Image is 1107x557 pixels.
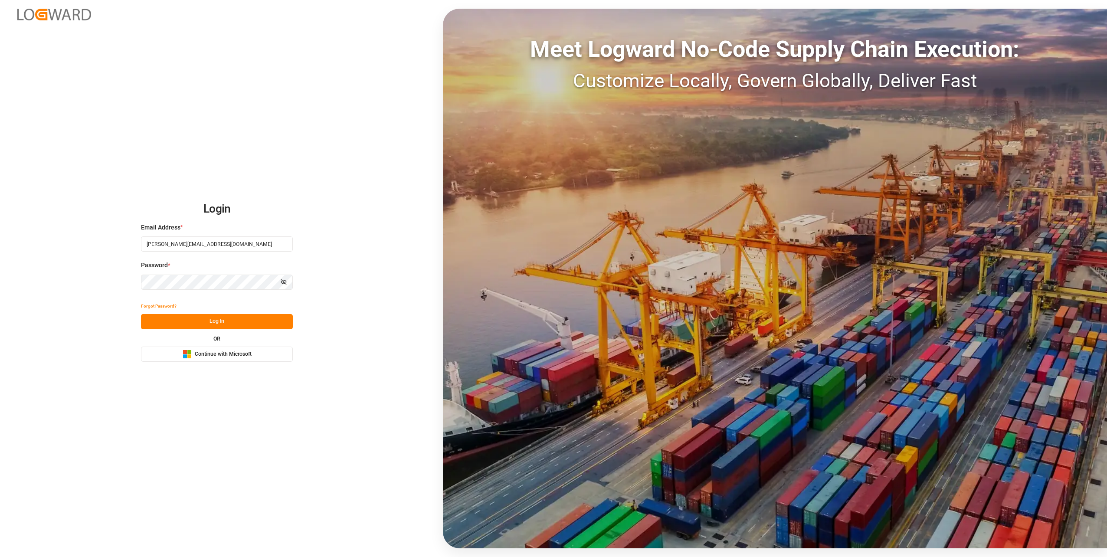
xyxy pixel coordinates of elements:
button: Continue with Microsoft [141,347,293,362]
span: Continue with Microsoft [195,351,252,358]
button: Forgot Password? [141,299,177,314]
div: Meet Logward No-Code Supply Chain Execution: [443,33,1107,66]
h2: Login [141,195,293,223]
img: Logward_new_orange.png [17,9,91,20]
button: Log In [141,314,293,329]
input: Enter your email [141,236,293,252]
div: Customize Locally, Govern Globally, Deliver Fast [443,66,1107,95]
span: Password [141,261,168,270]
small: OR [213,336,220,341]
span: Email Address [141,223,180,232]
